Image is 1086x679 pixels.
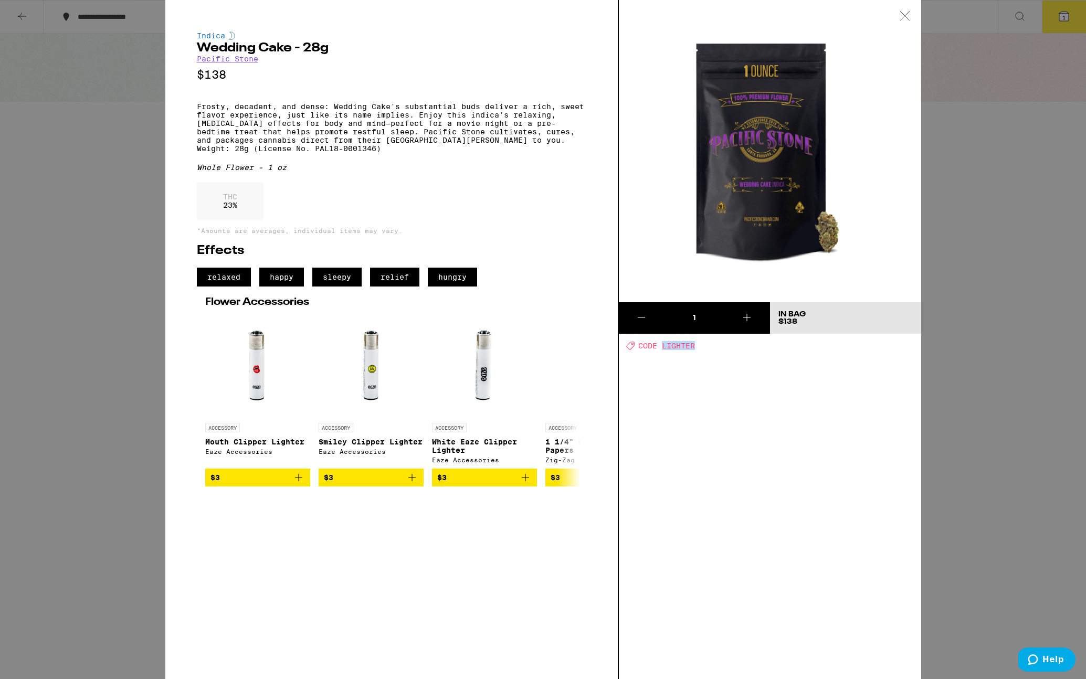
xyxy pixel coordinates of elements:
[312,268,362,287] span: sleepy
[1018,648,1076,674] iframe: Opens a widget where you can find more information
[319,438,424,446] p: Smiley Clipper Lighter
[432,457,537,463] div: Eaze Accessories
[638,342,695,350] span: CODE LIGHTER
[770,302,921,334] button: In Bag$138
[432,313,537,418] img: Eaze Accessories - White Eaze Clipper Lighter
[197,268,251,287] span: relaxed
[428,268,477,287] span: hungry
[205,438,310,446] p: Mouth Clipper Lighter
[205,297,578,307] h2: Flower Accessories
[437,473,447,482] span: $3
[197,102,586,153] p: Frosty, decadent, and dense: Wedding Cake's substantial buds deliver a rich, sweet flavor experie...
[432,423,467,432] p: ACCESSORY
[197,182,263,220] div: 23 %
[205,448,310,455] div: Eaze Accessories
[545,313,650,469] a: Open page for 1 1/4" Organic Hemp Papers from Zig-Zag
[205,423,240,432] p: ACCESSORY
[432,438,537,454] p: White Eaze Clipper Lighter
[545,457,650,463] div: Zig-Zag
[778,318,797,325] span: $138
[545,423,580,432] p: ACCESSORY
[664,313,724,323] div: 1
[205,313,310,469] a: Open page for Mouth Clipper Lighter from Eaze Accessories
[324,473,333,482] span: $3
[545,469,650,486] button: Add to bag
[319,313,424,469] a: Open page for Smiley Clipper Lighter from Eaze Accessories
[432,313,537,469] a: Open page for White Eaze Clipper Lighter from Eaze Accessories
[205,469,310,486] button: Add to bag
[197,42,586,55] h2: Wedding Cake - 28g
[551,473,560,482] span: $3
[197,31,586,40] div: Indica
[210,473,220,482] span: $3
[259,268,304,287] span: happy
[370,268,419,287] span: relief
[197,68,586,81] p: $138
[319,313,424,418] img: Eaze Accessories - Smiley Clipper Lighter
[229,31,235,40] img: indicaColor.svg
[319,423,353,432] p: ACCESSORY
[205,313,310,418] img: Eaze Accessories - Mouth Clipper Lighter
[319,448,424,455] div: Eaze Accessories
[223,193,237,201] p: THC
[197,163,586,172] div: Whole Flower - 1 oz
[197,245,586,257] h2: Effects
[432,469,537,486] button: Add to bag
[545,438,650,454] p: 1 1/4" Organic Hemp Papers
[319,469,424,486] button: Add to bag
[197,55,258,63] a: Pacific Stone
[197,227,586,234] p: *Amounts are averages, individual items may vary.
[778,311,806,318] div: In Bag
